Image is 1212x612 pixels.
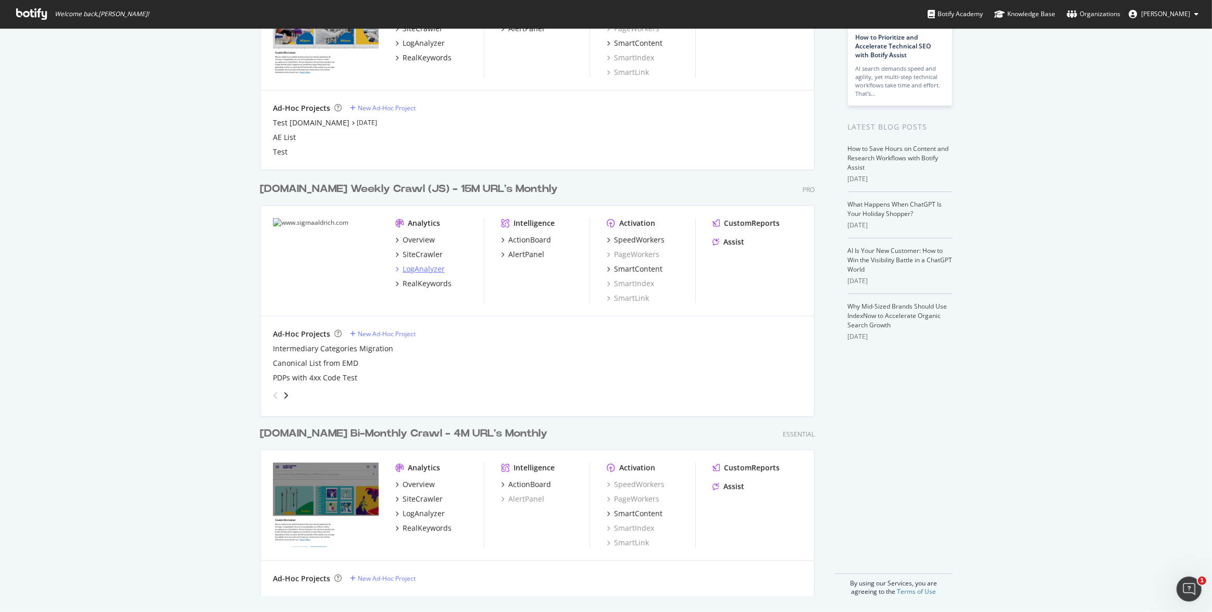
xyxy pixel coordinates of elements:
div: RealKeywords [403,523,452,533]
a: [DOMAIN_NAME] Bi-Monthly Crawl - 4M URL's Monthly [260,426,552,441]
div: SiteCrawler [403,494,443,504]
div: angle-right [282,390,290,401]
a: Test [273,147,288,157]
div: SpeedWorkers [614,235,665,245]
div: Ad-Hoc Projects [273,573,330,584]
a: How to Save Hours on Content and Research Workflows with Botify Assist [848,144,949,172]
div: Overview [403,235,435,245]
div: Analytics [408,218,440,228]
a: What Happens When ChatGPT Is Your Holiday Shopper? [848,200,942,218]
iframe: Intercom live chat [1177,577,1202,602]
a: Why Mid-Sized Brands Should Use IndexNow to Accelerate Organic Search Growth [848,302,947,329]
a: SmartLink [607,67,649,78]
div: Organizations [1067,9,1120,19]
div: Activation [619,463,655,473]
a: LogAnalyzer [395,38,445,48]
div: Botify Academy [928,9,983,19]
a: SpeedWorkers [607,479,665,490]
span: 1 [1198,577,1206,585]
div: LogAnalyzer [403,38,445,48]
a: SmartContent [607,264,663,274]
img: emdmillipore.com [273,463,379,547]
a: New Ad-Hoc Project [350,574,416,583]
a: SmartIndex [607,523,654,533]
a: CustomReports [713,218,780,228]
a: Terms of Use [897,587,936,596]
div: Knowledge Base [994,9,1055,19]
a: SmartLink [607,538,649,548]
a: ActionBoard [501,479,551,490]
a: AlertPanel [501,494,544,504]
div: ActionBoard [508,479,551,490]
div: Assist [723,237,744,247]
div: Pro [803,185,815,194]
div: AlertPanel [508,249,544,260]
img: www.sigmaaldrich.com [273,218,379,303]
a: How to Prioritize and Accelerate Technical SEO with Botify Assist [856,33,931,59]
a: SiteCrawler [395,249,443,260]
a: SmartLink [607,293,649,303]
a: Assist [713,481,744,492]
a: New Ad-Hoc Project [350,104,416,112]
div: CustomReports [724,218,780,228]
a: CustomReports [713,463,780,473]
div: Essential [783,430,815,439]
a: PDPs with 4xx Code Test [273,373,357,383]
a: AE List [273,132,296,143]
div: Intelligence [514,218,555,228]
a: [DOMAIN_NAME] Weekly Crawl (JS) - 15M URL's Monthly [260,182,562,197]
a: Overview [395,235,435,245]
div: Intelligence [514,463,555,473]
div: Ad-Hoc Projects [273,103,330,113]
a: SmartContent [607,508,663,519]
div: By using our Services, you are agreeing to the [835,573,953,596]
a: SmartContent [607,38,663,48]
a: Canonical List from EMD [273,358,358,368]
div: Activation [619,218,655,228]
div: LogAnalyzer [403,264,445,274]
div: [DATE] [848,221,953,230]
a: SiteCrawler [395,494,443,504]
a: SpeedWorkers [607,235,665,245]
div: SmartIndex [607,53,654,63]
div: Analytics [408,463,440,473]
div: Latest Blog Posts [848,121,953,133]
div: SmartContent [614,508,663,519]
div: [DOMAIN_NAME] Weekly Crawl (JS) - 15M URL's Monthly [260,182,558,197]
a: PageWorkers [607,249,659,260]
div: New Ad-Hoc Project [358,104,416,112]
button: [PERSON_NAME] [1120,6,1207,22]
div: [DOMAIN_NAME] Bi-Monthly Crawl - 4M URL's Monthly [260,426,547,441]
a: Assist [713,237,744,247]
a: LogAnalyzer [395,264,445,274]
a: AlertPanel [501,249,544,260]
a: Intermediary Categories Migration [273,343,393,354]
a: RealKeywords [395,278,452,289]
div: RealKeywords [403,278,452,289]
div: [DATE] [848,174,953,184]
div: angle-left [269,387,282,404]
div: New Ad-Hoc Project [358,329,416,338]
a: LogAnalyzer [395,508,445,519]
div: AI search demands speed and agility, yet multi-step technical workflows take time and effort. Tha... [856,65,944,98]
a: RealKeywords [395,53,452,63]
a: PageWorkers [607,494,659,504]
div: SiteCrawler [403,249,443,260]
span: Welcome back, [PERSON_NAME] ! [55,10,149,18]
a: ActionBoard [501,235,551,245]
div: Ad-Hoc Projects [273,329,330,339]
div: ActionBoard [508,235,551,245]
a: RealKeywords [395,523,452,533]
a: Test [DOMAIN_NAME] [273,118,349,128]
